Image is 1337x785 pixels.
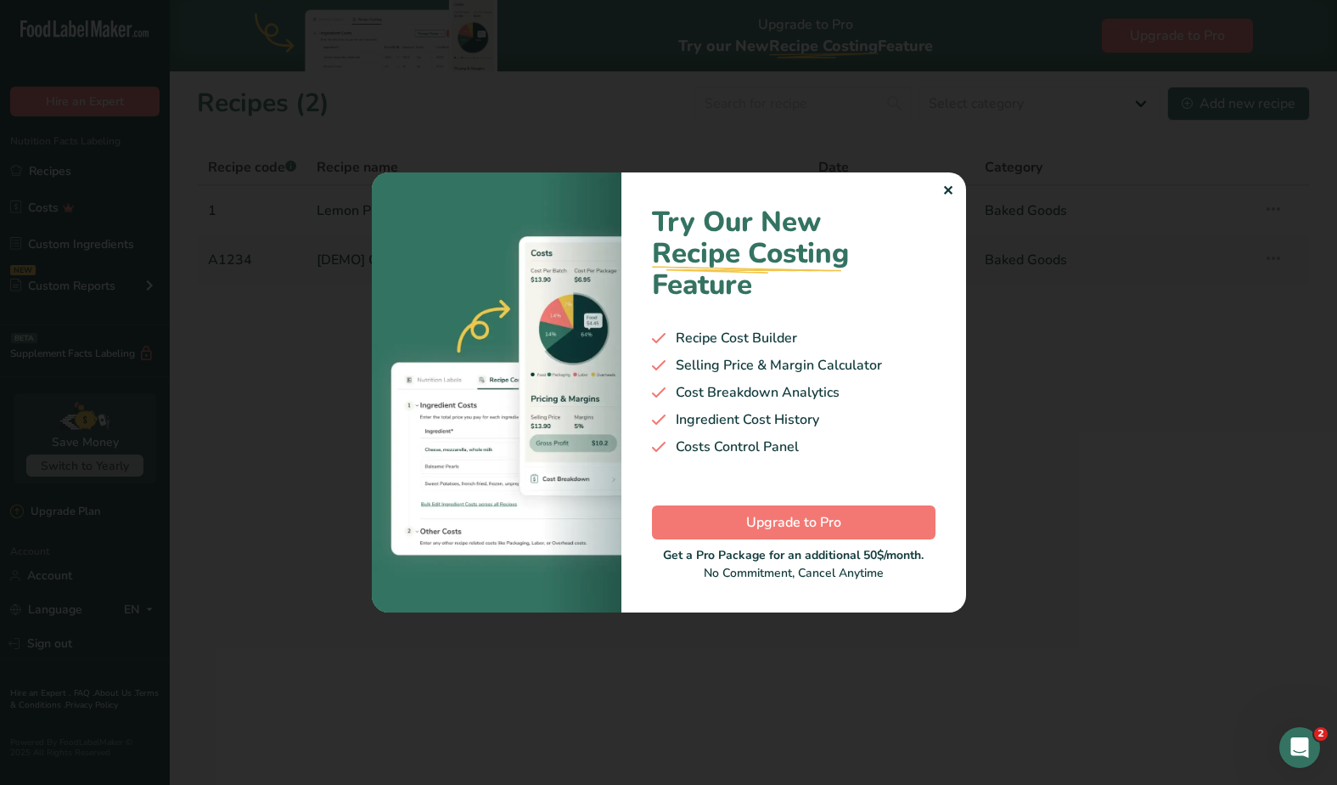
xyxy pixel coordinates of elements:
img: costing-image-1.bb94421.webp [372,172,621,613]
iframe: Intercom live chat [1279,727,1320,768]
h1: Try Our New Feature [652,206,935,301]
button: Upgrade to Pro [652,505,935,539]
div: Ingredient Cost History [652,409,935,430]
div: Cost Breakdown Analytics [652,382,935,403]
div: ✕ [942,181,953,201]
span: Recipe Costing [652,234,849,273]
span: 2 [1314,727,1328,741]
div: Costs Control Panel [652,437,935,457]
div: Get a Pro Package for an additional 50$/month. [652,546,935,564]
div: No Commitment, Cancel Anytime [652,546,935,582]
div: Selling Price & Margin Calculator [652,355,935,376]
span: Upgrade to Pro [746,512,841,533]
div: Recipe Cost Builder [652,328,935,348]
